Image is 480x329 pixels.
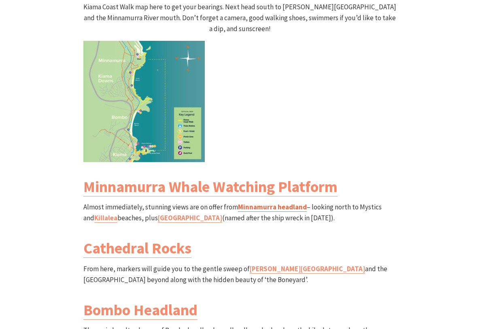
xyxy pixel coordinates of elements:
a: Minnamurra headland [238,202,307,212]
a: Minnamurra Whale Watching Platform [83,177,338,196]
a: [GEOGRAPHIC_DATA] [158,213,222,223]
img: Kiama Coast Walk North Section [83,41,205,162]
a: Cathedral Rocks [83,238,191,258]
p: From here, markers will guide you to the gentle sweep of and the [GEOGRAPHIC_DATA] beyond along w... [83,264,397,285]
a: [PERSON_NAME][GEOGRAPHIC_DATA] [250,264,365,274]
p: Almost immediately, stunning views are on offer from – looking north to Mystics and beaches, plus... [83,202,397,224]
a: Killalea [94,213,117,223]
a: Bombo Headland [83,300,198,320]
